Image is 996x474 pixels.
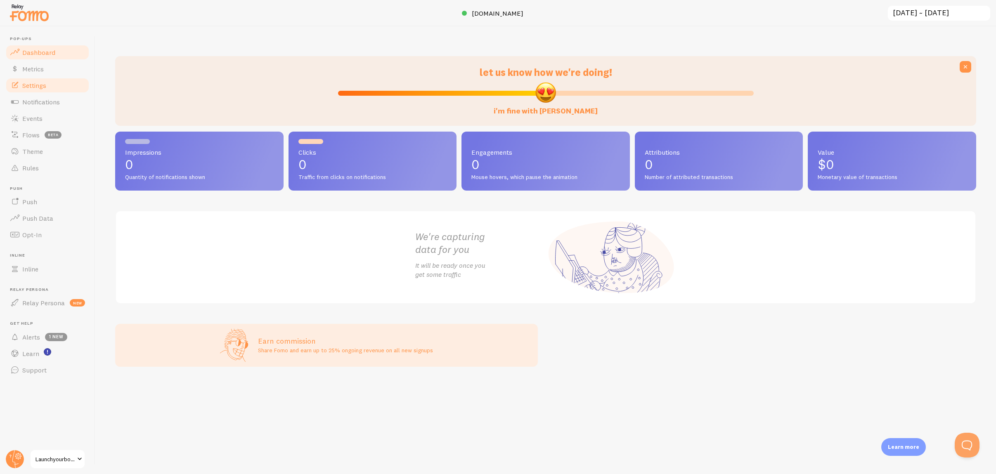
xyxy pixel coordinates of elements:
span: Monetary value of transactions [818,174,966,181]
span: Events [22,114,43,123]
span: Metrics [22,65,44,73]
p: 0 [645,158,793,171]
a: Dashboard [5,44,90,61]
a: Alerts 1 new [5,329,90,345]
span: Attributions [645,149,793,156]
a: Events [5,110,90,127]
span: Push [22,198,37,206]
h2: We're capturing data for you [415,230,546,256]
span: Impressions [125,149,274,156]
span: Value [818,149,966,156]
a: Push Data [5,210,90,226]
span: Number of attributed transactions [645,174,793,181]
iframe: Help Scout Beacon - Open [955,433,979,457]
img: emoji.png [535,81,557,104]
a: Learn [5,345,90,362]
span: Clicks [298,149,447,156]
p: Learn more [888,443,919,451]
a: Rules [5,160,90,176]
a: Inline [5,261,90,277]
a: Settings [5,77,90,94]
span: Relay Persona [22,299,65,307]
a: Support [5,362,90,378]
span: Alerts [22,333,40,341]
p: It will be ready once you get some traffic [415,261,546,280]
span: Flows [22,131,40,139]
span: 1 new [45,333,67,341]
a: Launchyourboxwithsarah [30,449,85,469]
p: 0 [125,158,274,171]
span: $0 [818,156,834,172]
span: Theme [22,147,43,156]
span: Inline [22,265,38,273]
a: Notifications [5,94,90,110]
span: Mouse hovers, which pause the animation [471,174,620,181]
h3: Earn commission [258,336,433,346]
span: Engagements [471,149,620,156]
span: Get Help [10,321,90,326]
span: Notifications [22,98,60,106]
span: Inline [10,253,90,258]
span: Support [22,366,47,374]
a: Theme [5,143,90,160]
span: Dashboard [22,48,55,57]
a: Push [5,193,90,210]
img: fomo-relay-logo-orange.svg [9,2,50,23]
p: 0 [471,158,620,171]
a: Relay Persona new [5,295,90,311]
a: Flows beta [5,127,90,143]
span: Relay Persona [10,287,90,292]
span: Settings [22,81,46,90]
p: 0 [298,158,447,171]
div: Learn more [881,438,926,456]
span: Rules [22,164,39,172]
a: Opt-In [5,226,90,243]
span: let us know how we're doing! [480,66,612,78]
a: Metrics [5,61,90,77]
span: Launchyourboxwithsarah [35,454,75,464]
span: beta [45,131,62,139]
span: Quantity of notifications shown [125,174,274,181]
span: new [70,299,85,307]
span: Push Data [22,214,53,222]
span: Learn [22,349,39,358]
label: i'm fine with [PERSON_NAME] [494,98,598,116]
span: Pop-ups [10,36,90,42]
p: Share Fomo and earn up to 25% ongoing revenue on all new signups [258,346,433,354]
span: Push [10,186,90,191]
svg: <p>Watch New Feature Tutorials!</p> [44,348,51,356]
span: Opt-In [22,231,42,239]
span: Traffic from clicks on notifications [298,174,447,181]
